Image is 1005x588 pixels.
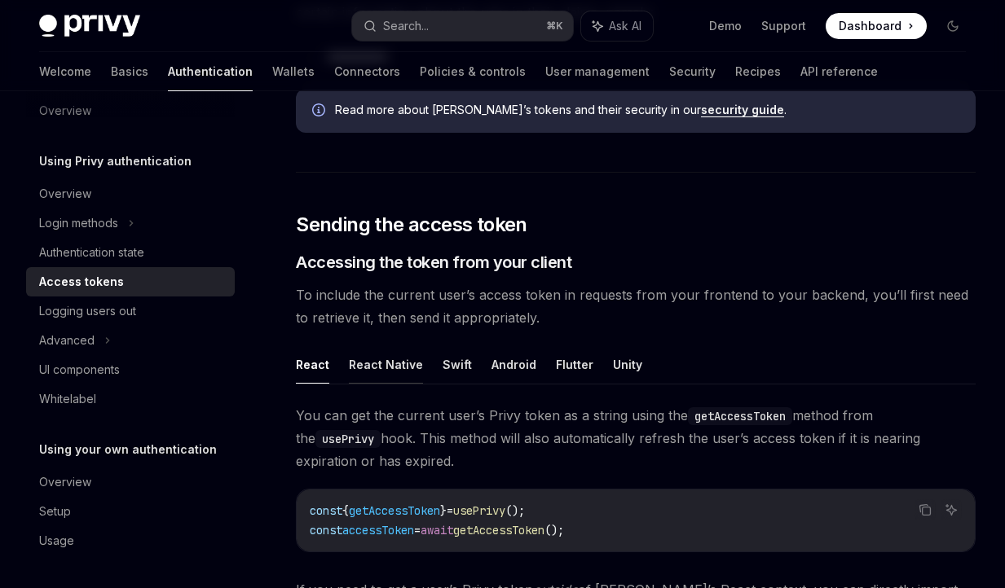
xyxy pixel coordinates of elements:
a: Security [669,52,716,91]
a: security guide [701,103,784,117]
a: Logging users out [26,296,235,326]
span: (); [544,523,564,538]
button: Toggle dark mode [940,13,966,39]
button: Unity [613,345,642,384]
button: React Native [349,345,423,384]
a: Usage [26,526,235,555]
a: Overview [26,467,235,497]
code: getAccessToken [688,407,792,425]
a: User management [545,52,650,91]
img: dark logo [39,15,140,37]
a: Authentication state [26,238,235,267]
div: Overview [39,472,91,492]
h5: Using Privy authentication [39,151,192,171]
span: (); [505,503,525,518]
a: API reference [800,52,878,91]
div: Setup [39,502,71,521]
button: React [296,345,329,384]
span: Accessing the token from your client [296,251,571,274]
span: Sending the access token [296,212,527,238]
div: UI components [39,360,120,380]
a: Basics [111,52,148,91]
button: Android [491,345,536,384]
span: const [310,523,342,538]
a: Welcome [39,52,91,91]
a: Overview [26,179,235,208]
span: = [414,523,421,538]
a: Recipes [735,52,781,91]
a: Access tokens [26,267,235,296]
span: usePrivy [453,503,505,518]
div: Usage [39,531,74,551]
a: Authentication [168,52,253,91]
a: Wallets [272,52,315,91]
button: Flutter [556,345,593,384]
a: Setup [26,497,235,526]
button: Search...⌘K [352,11,572,41]
a: Connectors [334,52,400,91]
span: = [447,503,453,518]
div: Search... [383,16,429,36]
span: ⌘ K [546,20,563,33]
span: accessToken [342,523,414,538]
span: Dashboard [839,18,901,34]
span: { [342,503,349,518]
h5: Using your own authentication [39,440,217,459]
a: Demo [709,18,742,34]
button: Swift [443,345,472,384]
div: Login methods [39,213,118,233]
span: const [310,503,342,518]
a: Whitelabel [26,384,235,414]
a: Support [761,18,806,34]
span: } [440,503,447,518]
button: Copy the contents from the code block [915,499,936,520]
div: Logging users out [39,301,136,321]
a: Dashboard [826,13,927,39]
span: getAccessToken [349,503,440,518]
a: UI components [26,355,235,384]
div: Whitelabel [39,389,96,409]
code: usePrivy [315,430,381,448]
div: Authentication state [39,243,144,262]
svg: Info [312,103,328,120]
span: await [421,523,453,538]
div: Advanced [39,331,95,350]
span: You can get the current user’s Privy token as a string using the method from the hook. This metho... [296,404,976,472]
div: Access tokens [39,272,124,292]
button: Ask AI [941,499,962,520]
span: Ask AI [609,18,641,34]
span: Read more about [PERSON_NAME]’s tokens and their security in our . [335,102,959,118]
span: To include the current user’s access token in requests from your frontend to your backend, you’ll... [296,283,976,329]
div: Overview [39,184,91,204]
a: Policies & controls [420,52,526,91]
span: getAccessToken [453,523,544,538]
button: Ask AI [581,11,653,41]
